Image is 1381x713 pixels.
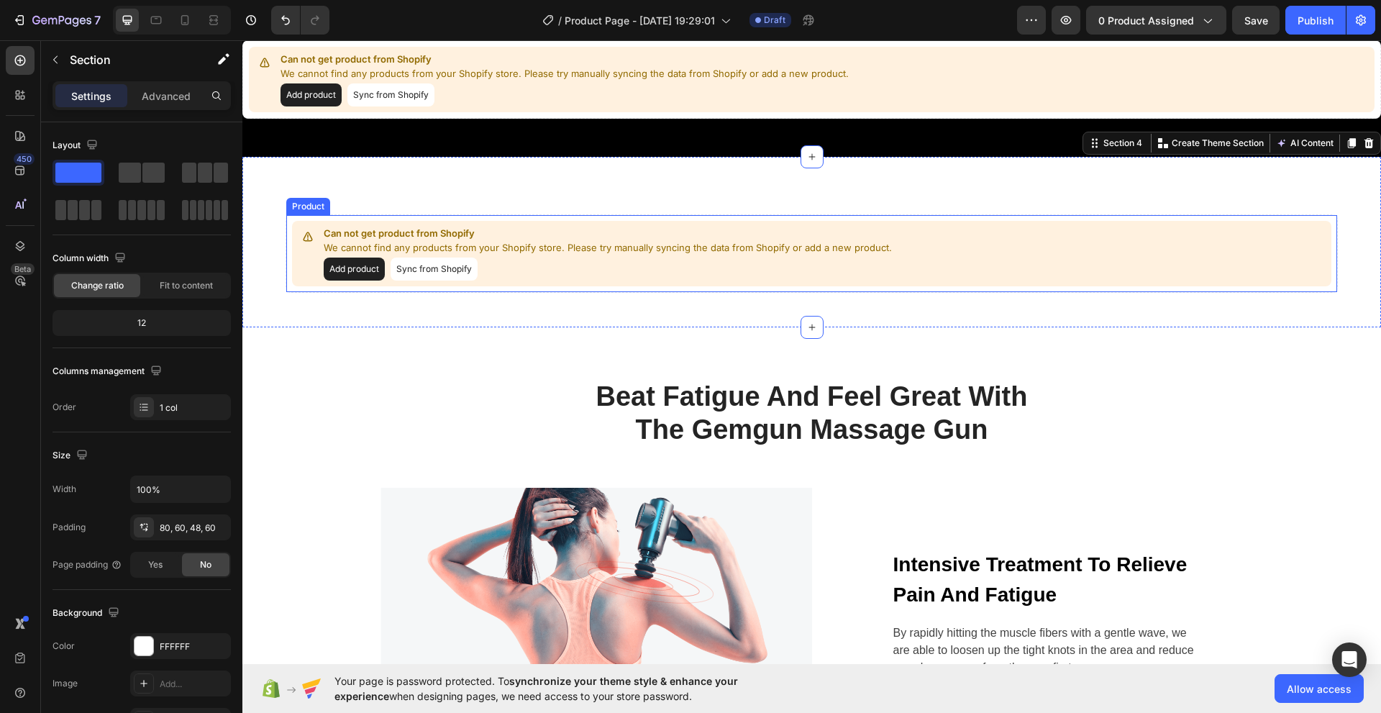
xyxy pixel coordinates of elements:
div: Padding [53,521,86,534]
div: Size [53,446,91,466]
div: 12 [55,313,228,333]
span: 0 product assigned [1098,13,1194,28]
span: Save [1244,14,1268,27]
img: Alt Image [138,448,570,698]
div: Add... [160,678,227,691]
span: synchronize your theme style & enhance your experience [334,675,738,702]
p: Create Theme Section [929,96,1021,109]
span: Fit to content [160,279,213,292]
div: Page padding [53,558,122,571]
iframe: Design area [242,40,1381,664]
span: Allow access [1287,681,1352,696]
button: AI Content [1031,94,1094,112]
div: Publish [1298,13,1334,28]
div: Background [53,604,122,623]
div: Undo/Redo [271,6,329,35]
div: FFFFFF [160,640,227,653]
p: Advanced [142,88,191,104]
div: Image [53,677,78,690]
p: Section [70,51,188,68]
button: Allow access [1275,674,1364,703]
div: Width [53,483,76,496]
span: Change ratio [71,279,124,292]
span: / [558,13,562,28]
p: Intensive Treatment To Relieve Pain And Fatigue [651,509,960,570]
div: Beta [11,263,35,275]
div: Color [53,640,75,653]
p: Settings [71,88,111,104]
div: Open Intercom Messenger [1332,642,1367,677]
div: 450 [14,153,35,165]
span: Your page is password protected. To when designing pages, we need access to your store password. [334,673,794,704]
button: Publish [1285,6,1346,35]
div: 1 col [160,401,227,414]
div: Section 4 [858,96,903,109]
div: 80, 60, 48, 60 [160,522,227,535]
div: Column width [53,249,129,268]
button: Save [1232,6,1280,35]
div: Layout [53,136,101,155]
input: Auto [131,476,230,502]
span: Yes [148,558,163,571]
div: Order [53,401,76,414]
p: Beat Fatigue And Feel Great With The Gemgun Massage Gun [345,340,795,406]
div: Columns management [53,362,165,381]
span: Product Page - [DATE] 19:29:01 [565,13,715,28]
span: Draft [764,14,785,27]
button: 7 [6,6,107,35]
span: No [200,558,211,571]
p: By rapidly hitting the muscle fibers with a gentle wave, we are able to loosen up the tight knots... [651,584,960,636]
button: 0 product assigned [1086,6,1226,35]
p: 7 [94,12,101,29]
